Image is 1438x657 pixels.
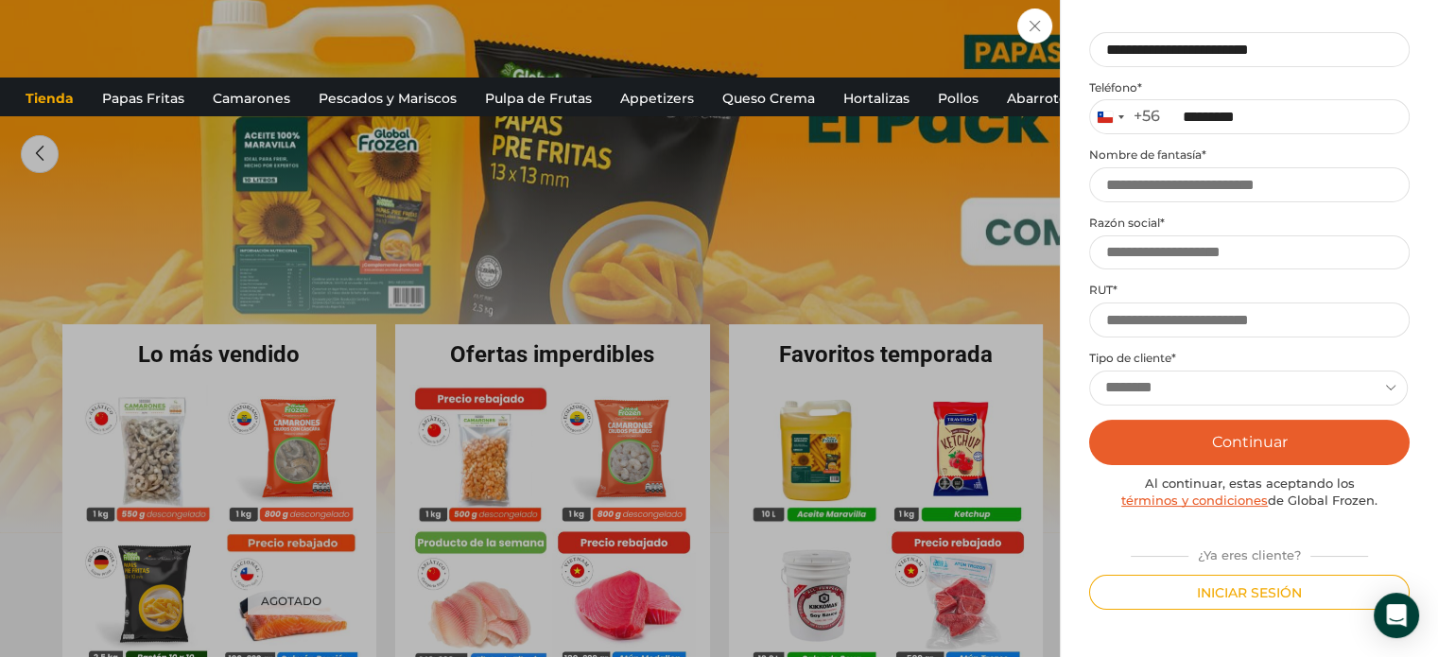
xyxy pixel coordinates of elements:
button: Continuar [1089,420,1410,465]
label: Razón social [1089,216,1410,231]
label: Tipo de cliente [1089,351,1410,366]
a: Camarones [203,80,300,116]
div: ¿Ya eres cliente? [1121,540,1377,564]
a: Pescados y Mariscos [309,80,466,116]
a: Appetizers [611,80,703,116]
button: Iniciar sesión [1089,575,1410,610]
a: Pulpa de Frutas [476,80,601,116]
a: Abarrotes [997,80,1083,116]
div: Open Intercom Messenger [1374,593,1419,638]
div: Al continuar, estas aceptando los de Global Frozen. [1089,475,1410,510]
div: +56 [1134,107,1160,127]
a: Queso Crema [713,80,824,116]
label: RUT [1089,283,1410,298]
a: Hortalizas [834,80,919,116]
a: Pollos [928,80,988,116]
a: términos y condiciones [1121,493,1268,508]
a: Papas Fritas [93,80,194,116]
label: Nombre de fantasía [1089,147,1410,163]
button: Selected country [1090,100,1160,133]
label: Teléfono [1089,80,1410,95]
a: Tienda [16,80,83,116]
